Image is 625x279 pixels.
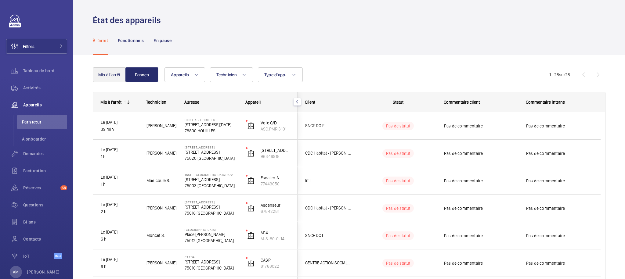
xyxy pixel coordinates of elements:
span: Pas de commentaire [526,233,593,239]
p: 1 h [101,153,139,160]
p: [PERSON_NAME] [27,269,60,275]
p: [STREET_ADDRESS] [185,145,238,149]
p: 75020 [GEOGRAPHIC_DATA] [185,155,238,161]
span: Adresse [184,100,199,105]
p: Place [PERSON_NAME] [185,231,238,238]
p: 81768022 [261,263,290,269]
span: IoT [23,253,54,259]
span: Contacts [23,236,67,242]
span: Pas de commentaire [526,178,593,184]
p: [GEOGRAPHIC_DATA] [185,228,238,231]
p: [STREET_ADDRESS] [185,259,238,265]
div: Mis à l'arrêt [100,100,121,105]
span: CDC Habitat - [PERSON_NAME] [305,205,352,212]
p: 6 h [101,236,139,243]
p: Escalier A [261,175,290,181]
p: Pas de statut [386,260,410,266]
button: Pannes [125,67,158,82]
p: 1 h [101,181,139,188]
img: elevator.svg [247,177,255,184]
h1: État des appareils [93,15,164,26]
span: Appareils [171,72,189,77]
span: Madicoule S. [146,177,177,184]
span: SNCF DGIF [305,122,352,129]
p: Ascenseur [261,202,290,208]
img: elevator.svg [247,205,255,212]
span: Technicien [216,72,237,77]
p: Le [DATE] [101,146,139,153]
span: Pas de commentaire [444,150,518,156]
p: À l'arrêt [93,38,108,44]
button: Technicien [210,67,253,82]
p: Le [DATE] [101,229,139,236]
span: [PERSON_NAME] [146,259,177,266]
span: Beta [54,253,62,259]
p: CASP [261,257,290,263]
span: Moncef S. [146,232,177,239]
p: M14 [261,230,290,236]
p: M-3-80-0-14 [261,236,290,242]
p: [STREET_ADDRESS] [185,200,238,204]
span: Filtres [23,43,34,49]
span: SNCF DOT [305,232,352,239]
p: 67842281 [261,208,290,214]
img: elevator.svg [247,259,255,267]
p: 75012 [GEOGRAPHIC_DATA] [185,238,238,244]
span: Pas de commentaire [444,233,518,239]
p: 2 h [101,208,139,215]
span: 58 [60,185,67,190]
span: À onboarder [22,136,67,142]
p: Pas de statut [386,178,410,184]
p: 78800 HOUILLES [185,128,238,134]
p: AM [13,269,19,275]
span: Demandes [23,151,67,157]
span: Réserves [23,185,58,191]
span: [PERSON_NAME] [146,122,177,129]
span: Type d'app. [264,72,287,77]
p: Voie C/D [261,120,290,126]
p: Le [DATE] [101,119,139,126]
p: 77443050 [261,181,290,187]
span: Pas de commentaire [526,123,593,129]
span: Pas de commentaire [444,178,518,184]
button: Type d'app. [258,67,303,82]
p: 96346918 [261,153,290,159]
span: Facturation [23,168,67,174]
span: sur [559,72,565,77]
span: Commentaire client [444,100,480,105]
span: Pas de commentaire [526,260,593,266]
button: Appareils [164,67,205,82]
span: Pas de commentaire [444,205,518,211]
p: [STREET_ADDRESS][DATE] [185,122,238,128]
div: Appareil [245,100,290,105]
p: Le [DATE] [101,174,139,181]
span: Par statut [22,119,67,125]
img: elevator.svg [247,232,255,239]
span: Client [305,100,315,105]
p: Le [DATE] [101,201,139,208]
span: Pas de commentaire [526,205,593,211]
p: 39 min [101,126,139,133]
span: Bilans [23,219,67,225]
span: Activités [23,85,67,91]
p: 75018 [GEOGRAPHIC_DATA] [185,210,238,216]
p: [STREET_ADDRESS] [261,147,290,153]
span: Statut [393,100,403,105]
span: Appareils [23,102,67,108]
p: 6 h [101,263,139,270]
p: [STREET_ADDRESS] [185,177,238,183]
p: Pas de statut [386,233,410,239]
span: Questions [23,202,67,208]
p: 75010 [GEOGRAPHIC_DATA] [185,265,238,271]
p: Fonctionnels [118,38,144,44]
p: Pas de statut [386,205,410,211]
p: Le [DATE] [101,256,139,263]
span: [PERSON_NAME] [146,150,177,157]
span: Pas de commentaire [444,260,518,266]
p: [STREET_ADDRESS] [185,204,238,210]
p: En pause [154,38,172,44]
span: Technicien [146,100,166,105]
img: elevator.svg [247,122,255,130]
span: In'li [305,177,352,184]
span: Tableau de bord [23,68,67,74]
